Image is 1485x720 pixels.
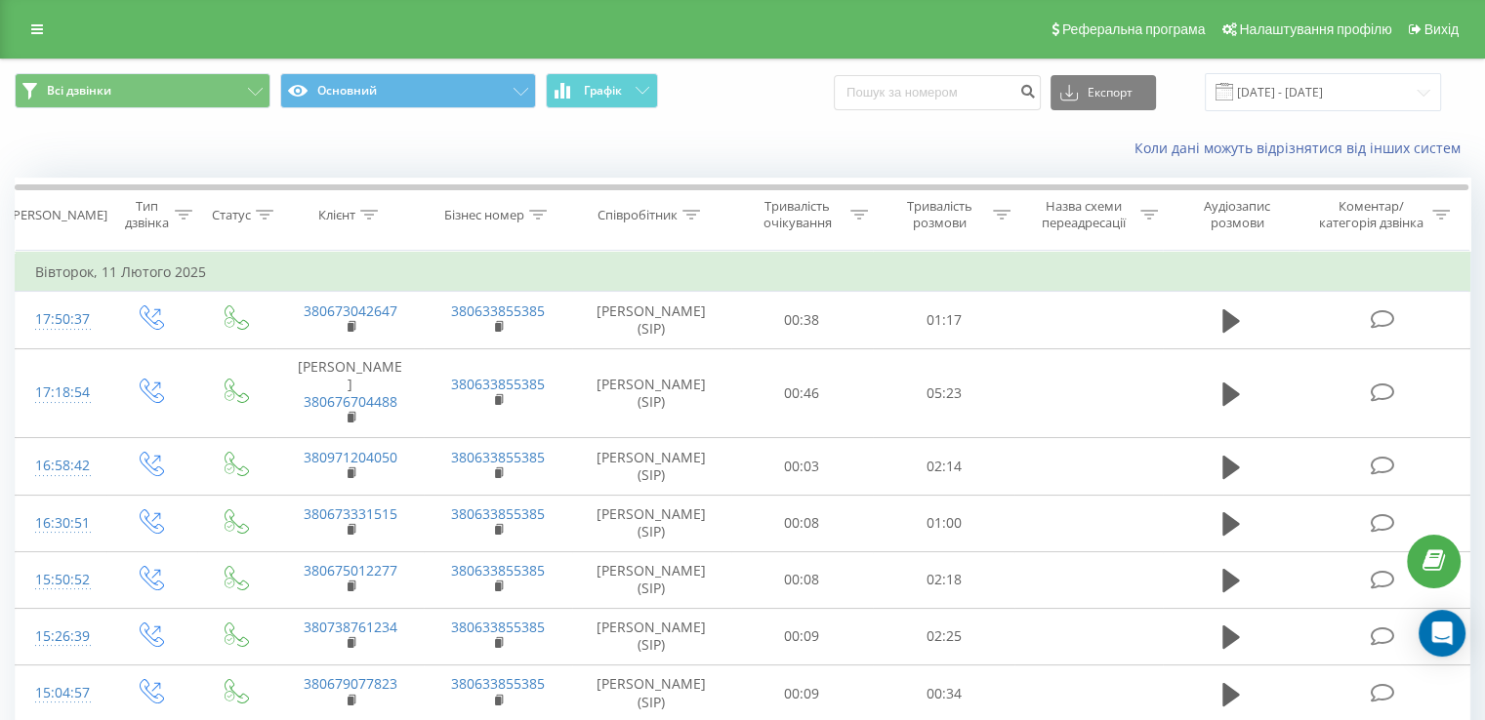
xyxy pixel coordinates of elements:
[304,392,397,411] a: 380676704488
[731,292,873,348] td: 00:38
[731,438,873,495] td: 00:03
[451,375,545,393] a: 380633855385
[304,504,397,523] a: 380673331515
[451,618,545,636] a: 380633855385
[572,438,731,495] td: [PERSON_NAME] (SIP)
[304,618,397,636] a: 380738761234
[35,674,87,712] div: 15:04:57
[873,551,1014,608] td: 02:18
[873,608,1014,664] td: 02:25
[304,674,397,693] a: 380679077823
[304,448,397,466] a: 380971204050
[9,207,107,223] div: [PERSON_NAME]
[731,495,873,551] td: 00:08
[890,198,988,231] div: Тривалість розмови
[731,608,873,664] td: 00:09
[546,73,658,108] button: Графік
[731,348,873,438] td: 00:46
[451,301,545,320] a: 380633855385
[15,73,270,108] button: Всі дзвінки
[873,348,1014,438] td: 05:23
[1180,198,1295,231] div: Аудіозапис розмови
[16,253,1470,292] td: Вівторок, 11 Лютого 2025
[572,495,731,551] td: [PERSON_NAME] (SIP)
[572,292,731,348] td: [PERSON_NAME] (SIP)
[1239,21,1391,37] span: Налаштування профілю
[451,561,545,580] a: 380633855385
[276,348,424,438] td: [PERSON_NAME]
[35,374,87,412] div: 17:18:54
[873,292,1014,348] td: 01:17
[584,84,622,98] span: Графік
[47,83,111,99] span: Всі дзвінки
[1062,21,1206,37] span: Реферальна програма
[834,75,1041,110] input: Пошук за номером
[304,301,397,320] a: 380673042647
[1313,198,1427,231] div: Коментар/категорія дзвінка
[1424,21,1459,37] span: Вихід
[1051,75,1156,110] button: Експорт
[731,551,873,608] td: 00:08
[304,561,397,580] a: 380675012277
[598,207,678,223] div: Співробітник
[749,198,846,231] div: Тривалість очікування
[572,348,731,438] td: [PERSON_NAME] (SIP)
[212,207,251,223] div: Статус
[35,504,87,542] div: 16:30:51
[572,551,731,608] td: [PERSON_NAME] (SIP)
[123,198,169,231] div: Тип дзвінка
[280,73,536,108] button: Основний
[1419,610,1465,657] div: Open Intercom Messenger
[1134,139,1470,157] a: Коли дані можуть відрізнятися вiд інших систем
[35,447,87,485] div: 16:58:42
[451,674,545,693] a: 380633855385
[318,207,355,223] div: Клієнт
[873,438,1014,495] td: 02:14
[35,618,87,656] div: 15:26:39
[451,448,545,466] a: 380633855385
[35,561,87,599] div: 15:50:52
[35,300,87,339] div: 17:50:37
[873,495,1014,551] td: 01:00
[1033,198,1135,231] div: Назва схеми переадресації
[451,504,545,523] a: 380633855385
[572,608,731,664] td: [PERSON_NAME] (SIP)
[444,207,524,223] div: Бізнес номер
